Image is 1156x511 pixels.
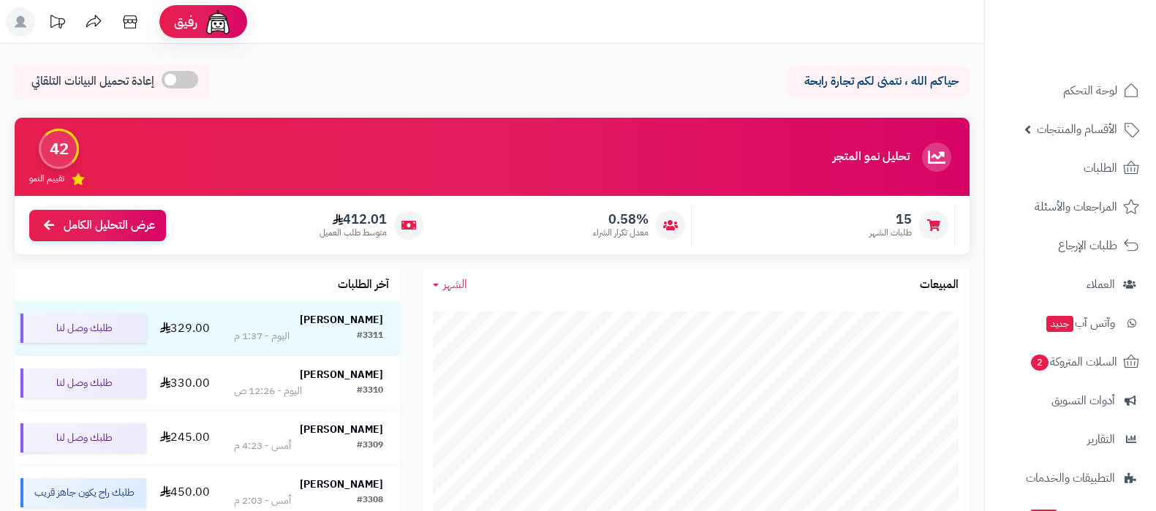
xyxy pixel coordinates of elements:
[994,344,1147,379] a: السلات المتروكة2
[1063,80,1117,101] span: لوحة التحكم
[994,73,1147,108] a: لوحة التحكم
[1084,158,1117,178] span: الطلبات
[1045,313,1115,333] span: وآتس آب
[593,227,649,239] span: معدل تكرار الشراء
[152,356,217,410] td: 330.00
[300,422,383,437] strong: [PERSON_NAME]
[433,276,467,293] a: الشهر
[357,329,383,344] div: #3311
[320,211,387,227] span: 412.01
[1087,429,1115,450] span: التقارير
[174,13,197,31] span: رفيق
[20,478,146,507] div: طلبك راح يكون جاهز قريب
[20,423,146,453] div: طلبك وصل لنا
[593,211,649,227] span: 0.58%
[31,73,154,90] span: إعادة تحميل البيانات التلقائي
[338,279,389,292] h3: آخر الطلبات
[357,384,383,398] div: #3310
[29,173,64,185] span: تقييم النمو
[300,477,383,492] strong: [PERSON_NAME]
[1046,316,1073,332] span: جديد
[152,301,217,355] td: 329.00
[152,411,217,465] td: 245.00
[20,314,146,343] div: طلبك وصل لنا
[320,227,387,239] span: متوسط طلب العميل
[994,422,1147,457] a: التقارير
[869,211,912,227] span: 15
[300,312,383,328] strong: [PERSON_NAME]
[234,439,291,453] div: أمس - 4:23 م
[234,329,290,344] div: اليوم - 1:37 م
[1026,468,1115,488] span: التطبيقات والخدمات
[994,383,1147,418] a: أدوات التسويق
[1087,274,1115,295] span: العملاء
[1037,119,1117,140] span: الأقسام والمنتجات
[1035,197,1117,217] span: المراجعات والأسئلة
[443,276,467,293] span: الشهر
[833,151,910,164] h3: تحليل نمو المتجر
[1051,390,1115,411] span: أدوات التسويق
[994,306,1147,341] a: وآتس آبجديد
[994,267,1147,302] a: العملاء
[920,279,959,292] h3: المبيعات
[39,7,75,40] a: تحديثات المنصة
[203,7,233,37] img: ai-face.png
[234,384,302,398] div: اليوم - 12:26 ص
[1057,39,1142,70] img: logo-2.png
[994,228,1147,263] a: طلبات الإرجاع
[29,210,166,241] a: عرض التحليل الكامل
[1031,355,1049,371] span: 2
[994,461,1147,496] a: التطبيقات والخدمات
[300,367,383,382] strong: [PERSON_NAME]
[1030,352,1117,372] span: السلات المتروكة
[1058,235,1117,256] span: طلبات الإرجاع
[64,217,155,234] span: عرض التحليل الكامل
[798,73,959,90] p: حياكم الله ، نتمنى لكم تجارة رابحة
[357,439,383,453] div: #3309
[869,227,912,239] span: طلبات الشهر
[994,189,1147,224] a: المراجعات والأسئلة
[357,493,383,508] div: #3308
[994,151,1147,186] a: الطلبات
[20,368,146,398] div: طلبك وصل لنا
[234,493,291,508] div: أمس - 2:03 م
